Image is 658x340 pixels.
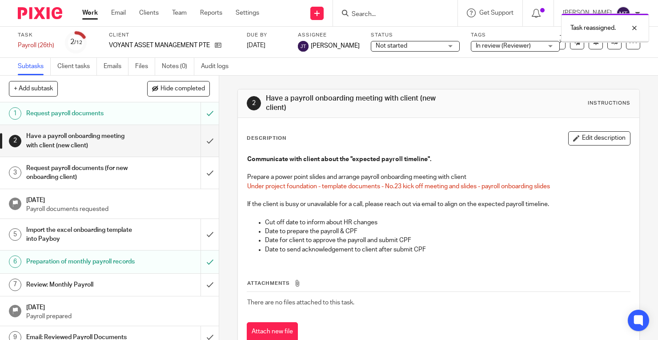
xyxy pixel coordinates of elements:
[26,130,136,152] h1: Have a payroll onboarding meeting with client (new client)
[247,32,287,39] label: Due by
[247,42,265,49] span: [DATE]
[9,135,21,147] div: 2
[247,96,261,110] div: 2
[247,135,286,142] p: Description
[74,40,82,45] small: /12
[298,41,309,52] img: svg%3E
[104,58,128,75] a: Emails
[201,58,235,75] a: Audit logs
[26,162,136,184] h1: Request payroll documents (for new onboarding client)
[570,24,616,32] p: Task reassigned.
[160,85,205,93] span: Hide completed
[26,223,136,246] h1: Import the excel onboarding template into Payboy
[135,58,155,75] a: Files
[109,32,236,39] label: Client
[476,43,531,49] span: In review (Reviewer)
[70,37,82,47] div: 2
[247,156,431,162] strong: Communicate with client about the "expected payroll timeline".
[311,41,360,50] span: [PERSON_NAME]
[26,255,136,268] h1: Preparation of monthly payroll records
[111,8,126,17] a: Email
[18,41,54,50] div: Payroll (26th)
[247,183,550,190] span: Under project foundation - template documents - No.23 kick off meeting and slides - payroll onboa...
[26,301,210,312] h1: [DATE]
[9,81,58,96] button: + Add subtask
[616,6,630,20] img: svg%3E
[298,32,360,39] label: Assignee
[9,228,21,241] div: 5
[265,227,630,236] p: Date to prepare the payroll & CPF
[247,281,290,286] span: Attachments
[109,41,210,50] p: VOYANT ASSET MANAGEMENT PTE. LTD.
[265,236,630,245] p: Date for client to approve the payroll and submit CPF
[9,255,21,268] div: 6
[376,43,407,49] span: Not started
[26,205,210,214] p: Payroll documents requested
[588,100,630,107] div: Instructions
[57,58,97,75] a: Client tasks
[139,8,159,17] a: Clients
[236,8,259,17] a: Settings
[18,58,51,75] a: Subtasks
[147,81,210,96] button: Hide completed
[9,107,21,120] div: 1
[26,107,136,120] h1: Request payroll documents
[265,218,630,227] p: Cut off date to inform about HR changes
[82,8,98,17] a: Work
[26,312,210,321] p: Payroll prepared
[162,58,194,75] a: Notes (0)
[9,166,21,179] div: 3
[266,94,457,113] h1: Have a payroll onboarding meeting with client (new client)
[18,32,54,39] label: Task
[18,7,62,19] img: Pixie
[26,194,210,205] h1: [DATE]
[9,279,21,291] div: 7
[247,300,354,306] span: There are no files attached to this task.
[172,8,187,17] a: Team
[200,8,222,17] a: Reports
[265,245,630,254] p: Date to send acknowledgement to client after submit CPF
[247,173,630,182] p: Prepare a power point slides and arrange payroll onboarding meeting with client
[26,278,136,291] h1: Review: Monthly Payroll
[247,200,630,209] p: If the client is busy or unavailable for a call, please reach out via email to align on the expec...
[568,131,630,146] button: Edit description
